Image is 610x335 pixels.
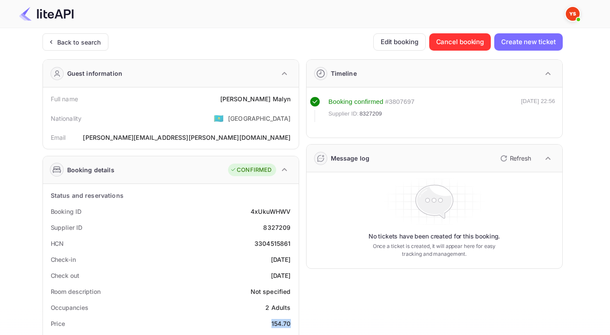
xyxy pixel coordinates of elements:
[51,319,65,328] div: Price
[429,33,491,51] button: Cancel booking
[263,223,290,232] div: 8327209
[366,242,503,258] p: Once a ticket is created, it will appear here for easy tracking and management.
[373,33,426,51] button: Edit booking
[251,207,290,216] div: 4xUkuWHWV
[51,239,64,248] div: HCN
[331,69,357,78] div: Timeline
[265,303,290,312] div: 2 Adults
[228,114,291,123] div: [GEOGRAPHIC_DATA]
[19,7,74,21] img: LiteAPI Logo
[220,94,291,103] div: [PERSON_NAME] Malyn
[329,110,359,118] span: Supplier ID:
[329,97,384,107] div: Booking confirmed
[271,271,291,280] div: [DATE]
[51,191,124,200] div: Status and reservations
[51,114,82,123] div: Nationality
[251,287,291,296] div: Not specified
[51,207,82,216] div: Booking ID
[230,166,271,174] div: CONFIRMED
[271,255,291,264] div: [DATE]
[51,303,88,312] div: Occupancies
[521,97,555,122] div: [DATE] 22:56
[51,271,79,280] div: Check out
[510,154,531,163] p: Refresh
[57,38,101,47] div: Back to search
[67,69,123,78] div: Guest information
[385,97,414,107] div: # 3807697
[67,165,114,174] div: Booking details
[51,94,78,103] div: Full name
[214,110,224,126] span: United States
[51,287,101,296] div: Room description
[51,133,66,142] div: Email
[495,151,535,165] button: Refresh
[566,7,580,21] img: Yandex Support
[359,110,382,118] span: 8327209
[331,154,370,163] div: Message log
[369,232,500,241] p: No tickets have been created for this booking.
[51,255,76,264] div: Check-in
[83,133,290,142] div: [PERSON_NAME][EMAIL_ADDRESS][PERSON_NAME][DOMAIN_NAME]
[254,239,291,248] div: 3304515861
[494,33,562,51] button: Create new ticket
[271,319,291,328] div: 154.70
[51,223,82,232] div: Supplier ID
